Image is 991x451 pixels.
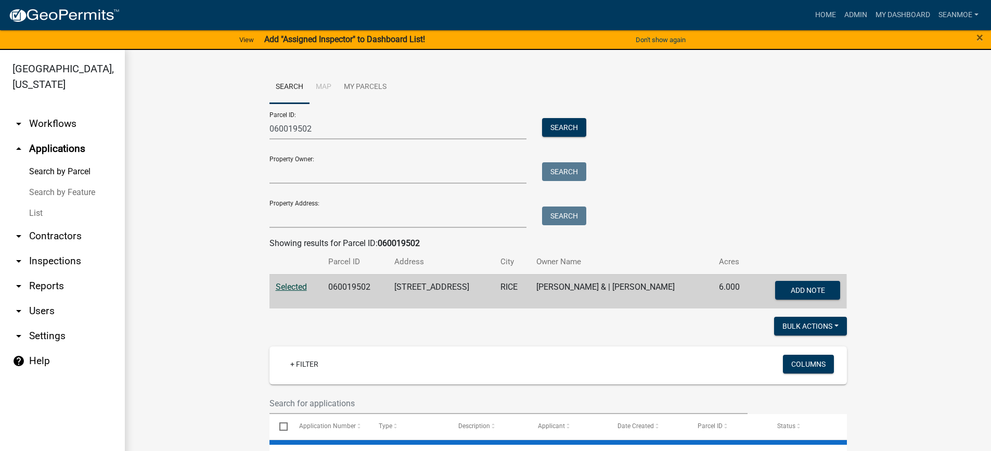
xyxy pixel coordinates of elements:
[871,5,934,25] a: My Dashboard
[264,34,425,44] strong: Add "Assigned Inspector" to Dashboard List!
[458,422,490,430] span: Description
[632,31,690,48] button: Don't show again
[777,422,795,430] span: Status
[12,355,25,367] i: help
[269,237,847,250] div: Showing results for Parcel ID:
[379,422,392,430] span: Type
[12,305,25,317] i: arrow_drop_down
[12,280,25,292] i: arrow_drop_down
[322,250,388,274] th: Parcel ID
[811,5,840,25] a: Home
[767,414,846,439] datatable-header-cell: Status
[448,414,528,439] datatable-header-cell: Description
[269,71,310,104] a: Search
[617,422,654,430] span: Date Created
[494,250,530,274] th: City
[775,281,840,300] button: Add Note
[542,162,586,181] button: Search
[12,230,25,242] i: arrow_drop_down
[976,31,983,44] button: Close
[494,274,530,308] td: RICE
[542,118,586,137] button: Search
[608,414,687,439] datatable-header-cell: Date Created
[713,274,753,308] td: 6.000
[388,250,494,274] th: Address
[282,355,327,373] a: + Filter
[783,355,834,373] button: Columns
[698,422,723,430] span: Parcel ID
[12,118,25,130] i: arrow_drop_down
[713,250,753,274] th: Acres
[12,255,25,267] i: arrow_drop_down
[791,286,825,294] span: Add Note
[276,282,307,292] a: Selected
[530,274,713,308] td: [PERSON_NAME] & | [PERSON_NAME]
[235,31,258,48] a: View
[12,143,25,155] i: arrow_drop_up
[388,274,494,308] td: [STREET_ADDRESS]
[12,330,25,342] i: arrow_drop_down
[338,71,393,104] a: My Parcels
[299,422,356,430] span: Application Number
[289,414,369,439] datatable-header-cell: Application Number
[976,30,983,45] span: ×
[322,274,388,308] td: 060019502
[369,414,448,439] datatable-header-cell: Type
[269,414,289,439] datatable-header-cell: Select
[542,207,586,225] button: Search
[538,422,565,430] span: Applicant
[934,5,983,25] a: SeanMoe
[269,393,748,414] input: Search for applications
[378,238,420,248] strong: 060019502
[840,5,871,25] a: Admin
[774,317,847,336] button: Bulk Actions
[530,250,713,274] th: Owner Name
[528,414,608,439] datatable-header-cell: Applicant
[687,414,767,439] datatable-header-cell: Parcel ID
